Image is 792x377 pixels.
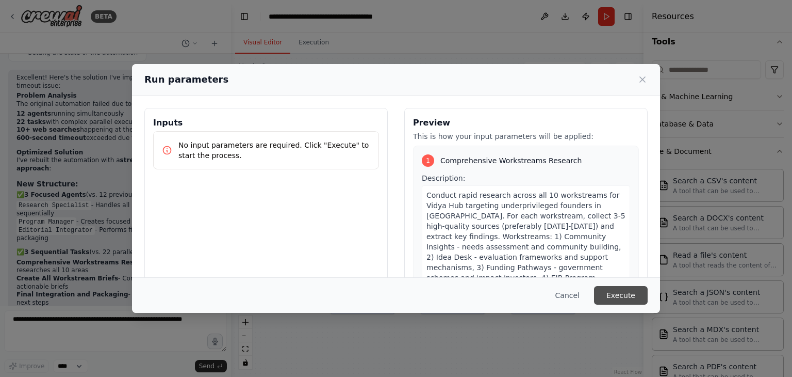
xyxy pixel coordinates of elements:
[413,131,639,142] p: This is how your input parameters will be applied:
[178,140,370,161] p: No input parameters are required. Click "Execute" to start the process.
[440,155,582,166] span: Comprehensive Workstreams Research
[422,174,465,182] span: Description:
[547,286,588,305] button: Cancel
[153,117,379,129] h3: Inputs
[422,154,434,167] div: 1
[413,117,639,129] h3: Preview
[594,286,648,305] button: Execute
[144,72,228,87] h2: Run parameters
